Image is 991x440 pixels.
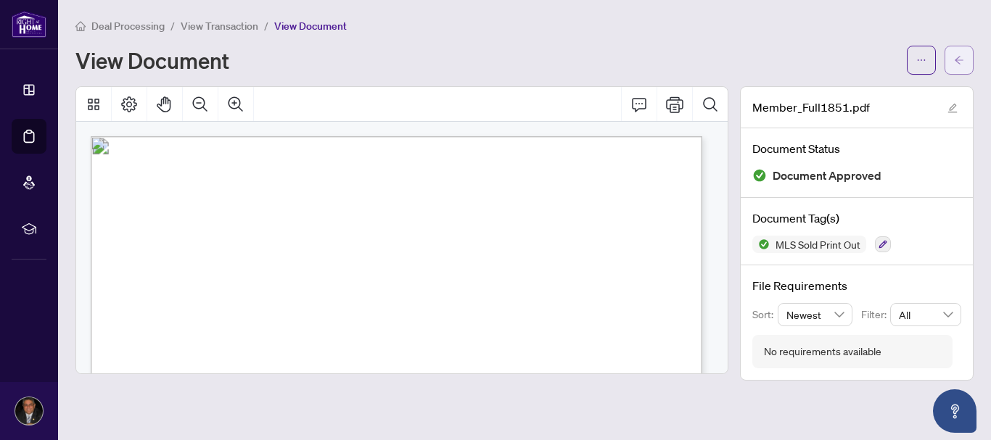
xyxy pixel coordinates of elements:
[274,20,347,33] span: View Document
[752,307,778,323] p: Sort:
[181,20,258,33] span: View Transaction
[933,389,976,433] button: Open asap
[954,55,964,65] span: arrow-left
[770,239,866,249] span: MLS Sold Print Out
[264,17,268,34] li: /
[752,140,961,157] h4: Document Status
[91,20,165,33] span: Deal Processing
[75,49,229,72] h1: View Document
[170,17,175,34] li: /
[786,304,844,325] span: Newest
[916,55,926,65] span: ellipsis
[12,11,46,38] img: logo
[861,307,890,323] p: Filter:
[15,397,43,425] img: Profile Icon
[752,99,870,116] span: Member_Full1851.pdf
[773,166,881,186] span: Document Approved
[752,277,961,294] h4: File Requirements
[752,236,770,253] img: Status Icon
[75,21,86,31] span: home
[764,344,881,360] div: No requirements available
[947,103,958,113] span: edit
[899,304,953,325] span: All
[752,209,961,227] h4: Document Tag(s)
[752,168,767,183] img: Document Status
